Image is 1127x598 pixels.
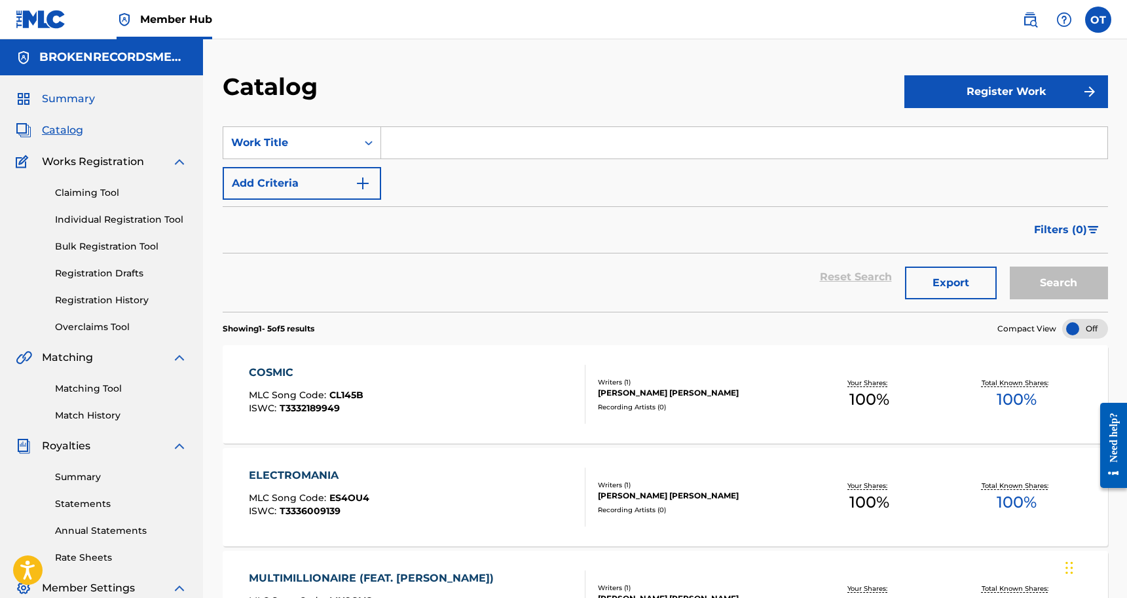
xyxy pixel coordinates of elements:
a: ELECTROMANIAMLC Song Code:ES4OU4ISWC:T3336009139Writers (1)[PERSON_NAME] [PERSON_NAME]Recording A... [223,448,1108,546]
span: Compact View [997,323,1056,335]
span: Works Registration [42,154,144,170]
p: Your Shares: [847,378,891,388]
span: ES4OU4 [329,492,369,504]
p: Your Shares: [847,481,891,491]
a: Matching Tool [55,382,187,396]
img: Works Registration [16,154,33,170]
a: Rate Sheets [55,551,187,565]
a: Claiming Tool [55,186,187,200]
img: filter [1088,226,1099,234]
a: Registration Drafts [55,267,187,280]
div: Drag [1065,548,1073,588]
form: Search Form [223,126,1108,312]
span: Summary [42,91,95,107]
span: Member Settings [42,580,135,596]
a: Summary [55,470,187,484]
span: T3336009139 [280,505,341,517]
a: CatalogCatalog [16,122,83,138]
span: ISWC : [249,402,280,414]
p: Showing 1 - 5 of 5 results [223,323,314,335]
img: Catalog [16,122,31,138]
img: help [1056,12,1072,28]
span: T3332189949 [280,402,340,414]
img: Royalties [16,438,31,454]
a: Bulk Registration Tool [55,240,187,253]
p: Total Known Shares: [982,378,1052,388]
button: Add Criteria [223,167,381,200]
span: Royalties [42,438,90,454]
iframe: Chat Widget [1062,535,1127,598]
img: Summary [16,91,31,107]
span: Catalog [42,122,83,138]
a: Individual Registration Tool [55,213,187,227]
div: User Menu [1085,7,1111,33]
div: Writers ( 1 ) [598,377,796,387]
div: [PERSON_NAME] [PERSON_NAME] [598,490,796,502]
p: Your Shares: [847,584,891,593]
span: Matching [42,350,93,365]
div: [PERSON_NAME] [PERSON_NAME] [598,387,796,399]
img: Accounts [16,50,31,65]
div: Writers ( 1 ) [598,480,796,490]
span: CL145B [329,389,363,401]
iframe: Resource Center [1090,392,1127,500]
div: Recording Artists ( 0 ) [598,505,796,515]
img: f7272a7cc735f4ea7f67.svg [1082,84,1098,100]
a: Match History [55,409,187,422]
a: Overclaims Tool [55,320,187,334]
div: Work Title [231,135,349,151]
a: Statements [55,497,187,511]
a: COSMICMLC Song Code:CL145BISWC:T3332189949Writers (1)[PERSON_NAME] [PERSON_NAME]Recording Artists... [223,345,1108,443]
img: MLC Logo [16,10,66,29]
span: ISWC : [249,505,280,517]
div: COSMIC [249,365,363,381]
img: Member Settings [16,580,31,596]
p: Total Known Shares: [982,481,1052,491]
button: Register Work [904,75,1108,108]
span: 100 % [997,491,1037,514]
a: Registration History [55,293,187,307]
h5: BROKENRECORDSMEDIA [39,50,187,65]
img: expand [172,154,187,170]
img: expand [172,350,187,365]
button: Filters (0) [1026,214,1108,246]
a: Annual Statements [55,524,187,538]
button: Export [905,267,997,299]
a: Public Search [1017,7,1043,33]
div: ELECTROMANIA [249,468,369,483]
span: MLC Song Code : [249,389,329,401]
div: Help [1051,7,1077,33]
h2: Catalog [223,72,324,102]
div: Writers ( 1 ) [598,583,796,593]
span: 100 % [849,388,889,411]
img: expand [172,580,187,596]
img: Top Rightsholder [117,12,132,28]
span: Filters ( 0 ) [1034,222,1087,238]
span: MLC Song Code : [249,492,329,504]
img: Matching [16,350,32,365]
span: 100 % [997,388,1037,411]
a: SummarySummary [16,91,95,107]
span: 100 % [849,491,889,514]
p: Total Known Shares: [982,584,1052,593]
span: Member Hub [140,12,212,27]
img: search [1022,12,1038,28]
img: 9d2ae6d4665cec9f34b9.svg [355,176,371,191]
img: expand [172,438,187,454]
div: Recording Artists ( 0 ) [598,402,796,412]
div: MULTIMILLIONAIRE (FEAT. [PERSON_NAME]) [249,570,500,586]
